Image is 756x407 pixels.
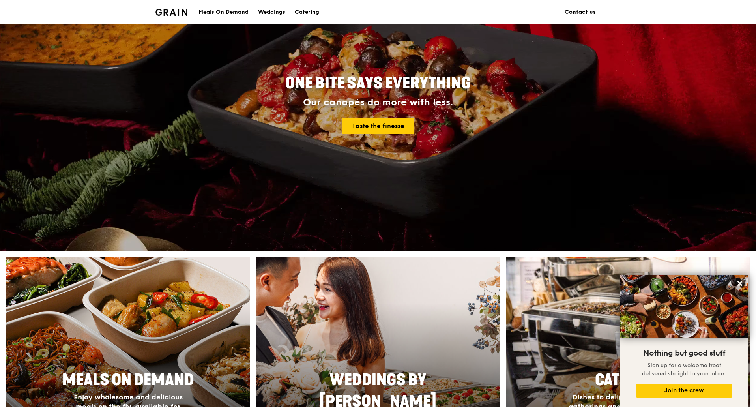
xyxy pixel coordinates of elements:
div: Catering [295,0,319,24]
img: DSC07876-Edit02-Large.jpeg [620,275,748,338]
div: Our canapés do more with less. [236,97,520,108]
a: Weddings [253,0,290,24]
a: Taste the finesse [342,118,414,134]
span: ONE BITE SAYS EVERYTHING [285,74,471,93]
a: Contact us [560,0,601,24]
span: Sign up for a welcome treat delivered straight to your inbox. [642,362,726,377]
img: Grain [155,9,187,16]
div: Weddings [258,0,285,24]
button: Join the crew [636,384,732,398]
span: Nothing but good stuff [643,349,725,358]
div: Meals On Demand [198,0,249,24]
span: Meals On Demand [62,371,194,390]
span: Catering [595,371,661,390]
a: Catering [290,0,324,24]
button: Close [734,277,746,290]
